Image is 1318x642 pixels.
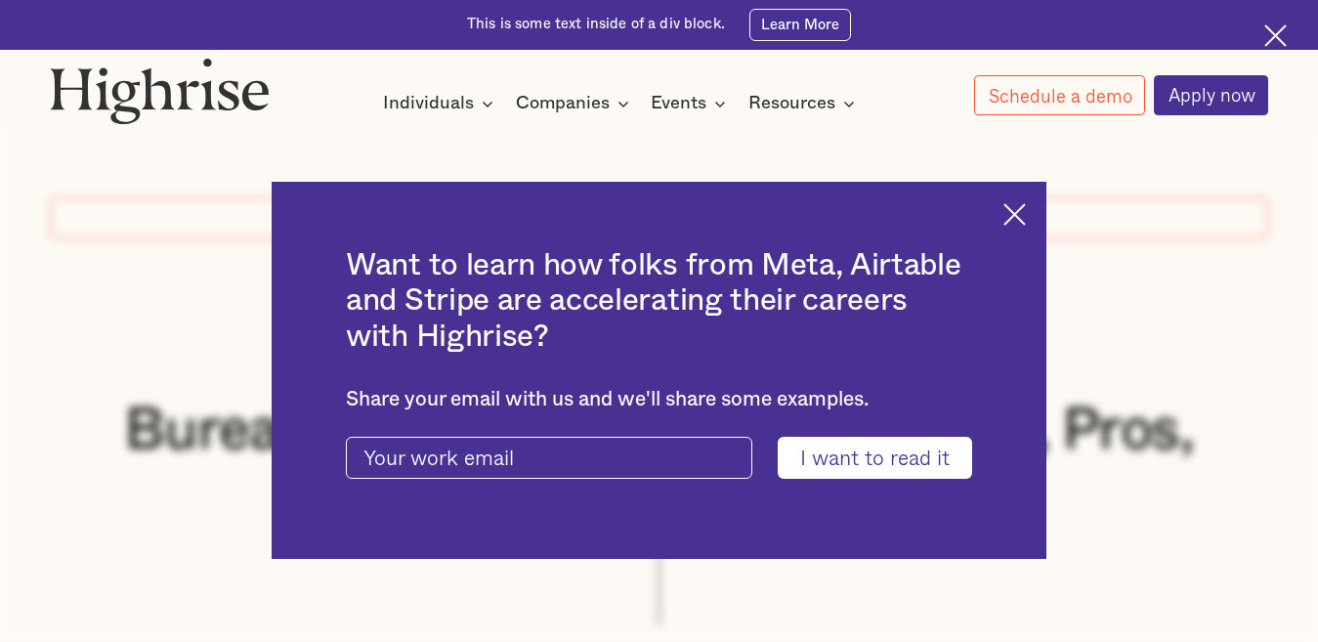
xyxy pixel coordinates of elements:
div: Companies [516,92,635,115]
a: Apply now [1154,75,1269,116]
div: Individuals [383,92,499,115]
div: Resources [748,92,861,115]
div: This is some text inside of a div block. [467,15,725,34]
h2: Want to learn how folks from Meta, Airtable and Stripe are accelerating their careers with Highrise? [346,248,972,356]
div: Events [651,92,732,115]
input: Your work email [346,437,752,478]
img: Cross icon [1264,24,1287,47]
div: Companies [516,92,610,115]
input: I want to read it [778,437,972,478]
a: Schedule a demo [974,75,1146,115]
img: Highrise logo [50,58,271,124]
img: Cross icon [1003,203,1026,226]
div: Individuals [383,92,474,115]
div: Share your email with us and we'll share some examples. [346,388,972,412]
form: current-ascender-blog-article-modal-form [346,437,972,478]
a: Learn More [749,9,851,41]
div: Resources [748,92,835,115]
div: Events [651,92,706,115]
